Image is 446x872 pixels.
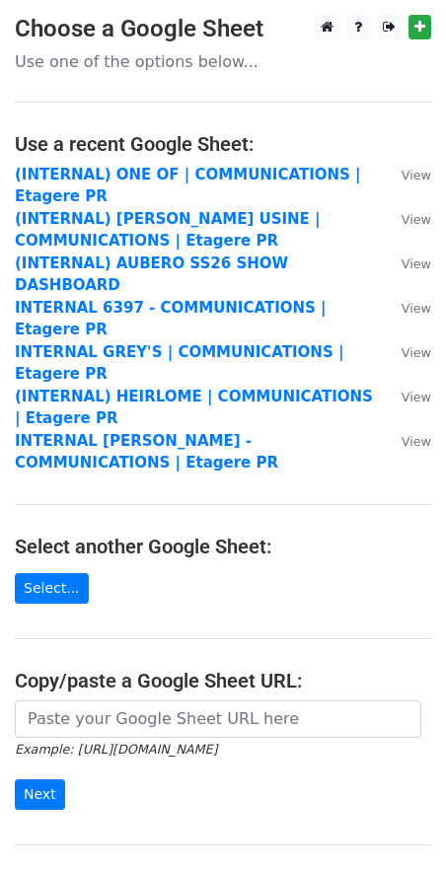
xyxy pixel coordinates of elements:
a: INTERNAL [PERSON_NAME] - COMMUNICATIONS | Etagere PR [15,432,278,472]
small: View [402,212,431,227]
a: (INTERNAL) [PERSON_NAME] USINE | COMMUNICATIONS | Etagere PR [15,210,321,251]
h4: Copy/paste a Google Sheet URL: [15,669,431,692]
a: View [382,299,431,317]
small: View [402,345,431,360]
a: (INTERNAL) HEIRLOME | COMMUNICATIONS | Etagere PR [15,388,373,428]
a: INTERNAL GREY'S | COMMUNICATIONS | Etagere PR [15,343,343,384]
a: View [382,210,431,228]
small: View [402,168,431,182]
a: (INTERNAL) ONE OF | COMMUNICATIONS | Etagere PR [15,166,361,206]
small: Example: [URL][DOMAIN_NAME] [15,742,217,757]
a: View [382,388,431,405]
small: View [402,256,431,271]
small: View [402,390,431,404]
h4: Select another Google Sheet: [15,535,431,558]
h3: Choose a Google Sheet [15,15,431,43]
a: View [382,166,431,183]
small: View [402,434,431,449]
small: View [402,301,431,316]
a: View [382,343,431,361]
h4: Use a recent Google Sheet: [15,132,431,156]
a: (INTERNAL) AUBERO SS26 SHOW DASHBOARD [15,254,288,295]
a: View [382,432,431,450]
a: Select... [15,573,89,604]
a: INTERNAL 6397 - COMMUNICATIONS | Etagere PR [15,299,327,339]
a: View [382,254,431,272]
p: Use one of the options below... [15,51,431,72]
input: Next [15,779,65,810]
input: Paste your Google Sheet URL here [15,700,421,738]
